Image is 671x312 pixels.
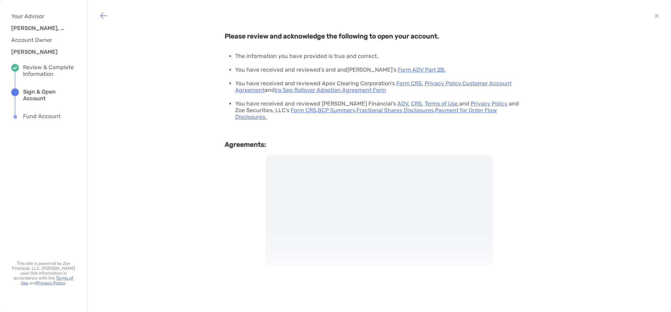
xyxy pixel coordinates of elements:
a: Ira Sep Rollover Adoption Agreement Form [275,87,386,93]
li: You have received and reviewed Apex Clearing Corporation’s , and [235,80,529,93]
div: Review & Complete Information [23,64,76,77]
a: Customer Account Agreement [235,80,512,93]
h3: [PERSON_NAME], CFP® [11,25,67,31]
a: Form ADV Part 2B. [398,66,446,73]
img: white check [13,66,17,70]
a: Privacy Policy [471,100,509,107]
a: Form CRS, [396,80,423,87]
div: Fund Account [23,113,60,121]
p: This site is powered by Zoe Financial, LLC. [PERSON_NAME] uses this information in accordance wit... [11,261,76,285]
div: Sign & Open Account [23,88,76,102]
h3: Agreements: [225,133,534,148]
a: Privacy Policy [37,281,65,285]
li: You have received and reviewed [PERSON_NAME] Financial's and and Zoe Securities, LLC’s , , , [235,100,529,120]
h3: [PERSON_NAME] [11,49,67,55]
li: You have received and reviewed ’s and and [PERSON_NAME] ’s [235,66,529,73]
a: Payment for Order Flow Disclosures. [235,107,497,120]
a: Terms of Use [425,100,459,107]
li: The information you have provided is true and correct. [235,53,529,59]
h4: Your Advisor [11,13,71,20]
h4: Account Owner [11,37,71,43]
a: Form CRS [291,107,316,114]
h3: Please review and acknowledge the following to open your account. [225,24,534,40]
img: button icon [655,12,659,20]
a: ADV, [397,100,410,107]
img: button icon [100,12,108,20]
a: BCP Summary [318,107,355,114]
a: Privacy Policy [425,80,461,87]
a: CRS, [411,100,423,107]
a: Fractional Shares Disclosures [356,107,434,114]
iframe: Account Opening Agreement [266,155,493,267]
